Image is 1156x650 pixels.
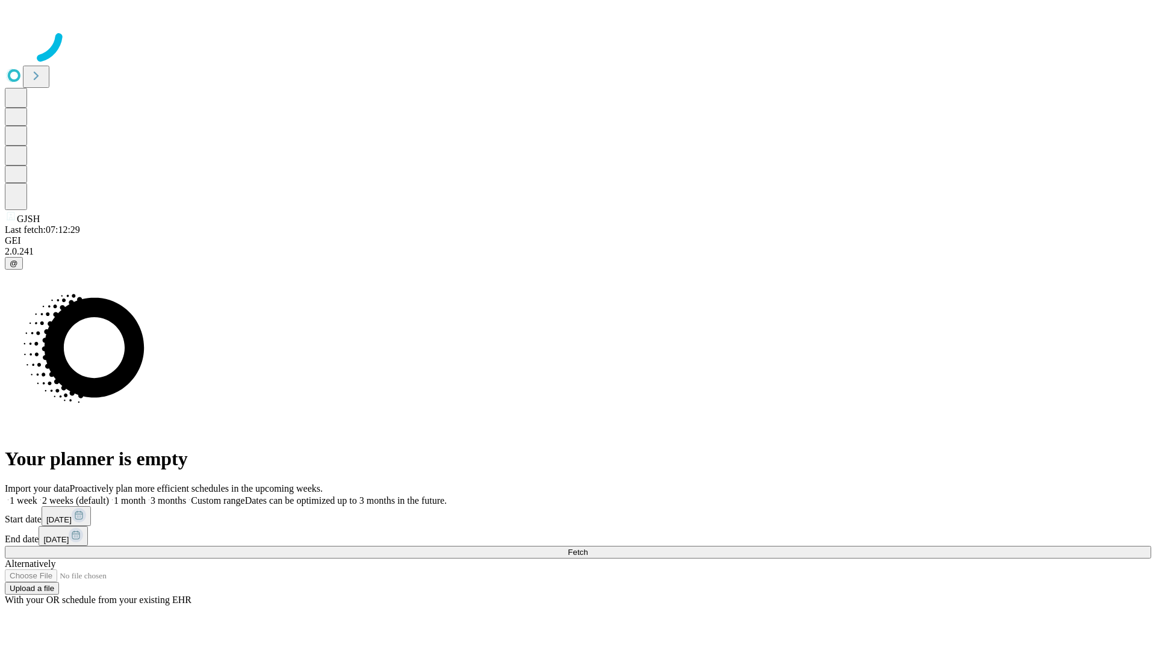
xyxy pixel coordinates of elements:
[191,495,244,506] span: Custom range
[5,448,1151,470] h1: Your planner is empty
[5,246,1151,257] div: 2.0.241
[5,235,1151,246] div: GEI
[5,595,191,605] span: With your OR schedule from your existing EHR
[245,495,447,506] span: Dates can be optimized up to 3 months in the future.
[10,495,37,506] span: 1 week
[39,526,88,546] button: [DATE]
[5,582,59,595] button: Upload a file
[46,515,72,524] span: [DATE]
[5,483,70,494] span: Import your data
[5,224,80,235] span: Last fetch: 07:12:29
[5,506,1151,526] div: Start date
[42,506,91,526] button: [DATE]
[43,535,69,544] span: [DATE]
[5,559,55,569] span: Alternatively
[568,548,588,557] span: Fetch
[70,483,323,494] span: Proactively plan more efficient schedules in the upcoming weeks.
[17,214,40,224] span: GJSH
[114,495,146,506] span: 1 month
[5,257,23,270] button: @
[5,526,1151,546] div: End date
[42,495,109,506] span: 2 weeks (default)
[10,259,18,268] span: @
[151,495,186,506] span: 3 months
[5,546,1151,559] button: Fetch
